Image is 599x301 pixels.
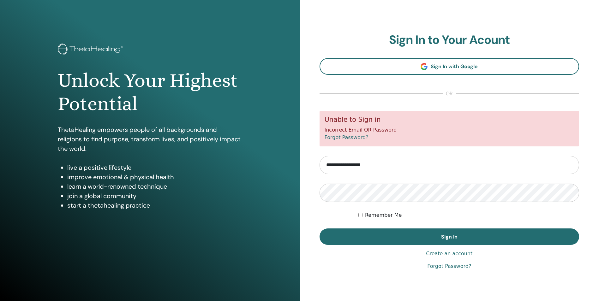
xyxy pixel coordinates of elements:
h2: Sign In to Your Acount [320,33,579,47]
a: Sign In with Google [320,58,579,75]
button: Sign In [320,228,579,245]
div: Keep me authenticated indefinitely or until I manually logout [358,211,579,219]
span: Sign In with Google [431,63,478,70]
li: start a thetahealing practice [67,201,242,210]
div: Incorrect Email OR Password [320,111,579,146]
p: ThetaHealing empowers people of all backgrounds and religions to find purpose, transform lives, a... [58,125,242,153]
span: or [443,90,456,97]
label: Remember Me [365,211,402,219]
li: live a positive lifestyle [67,163,242,172]
a: Create an account [426,250,472,257]
h1: Unlock Your Highest Potential [58,69,242,116]
h5: Unable to Sign in [325,116,574,124]
a: Forgot Password? [427,263,471,270]
li: improve emotional & physical health [67,172,242,182]
li: join a global community [67,191,242,201]
li: learn a world-renowned technique [67,182,242,191]
a: Forgot Password? [325,134,368,140]
span: Sign In [441,233,458,240]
